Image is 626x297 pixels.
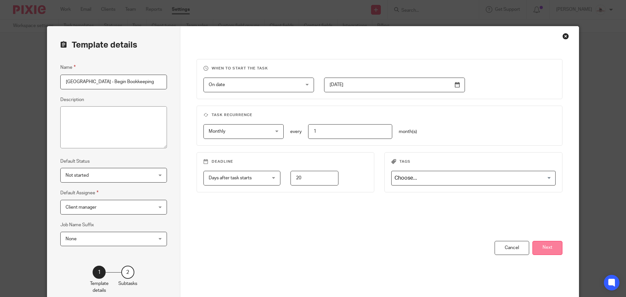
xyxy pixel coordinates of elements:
[203,159,368,164] h3: Deadline
[66,237,77,241] span: None
[60,64,76,71] label: Name
[392,172,552,184] input: Search for option
[203,112,556,118] h3: Task recurrence
[562,33,569,39] div: Close this dialog window
[209,129,225,134] span: Monthly
[66,205,97,210] span: Client manager
[118,280,137,287] p: Subtasks
[391,171,556,186] div: Search for option
[495,241,529,255] div: Cancel
[203,66,556,71] h3: When to start the task
[60,39,137,51] h2: Template details
[60,158,90,165] label: Default Status
[290,128,302,135] p: every
[60,189,98,197] label: Default Assignee
[93,266,106,279] div: 1
[60,97,84,103] label: Description
[209,82,225,87] span: On date
[391,159,556,164] h3: Tags
[90,280,109,294] p: Template details
[121,266,134,279] div: 2
[399,129,417,134] span: month(s)
[209,176,252,180] span: Days after task starts
[60,222,94,228] label: Job Name Suffix
[532,241,562,255] button: Next
[66,173,89,178] span: Not started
